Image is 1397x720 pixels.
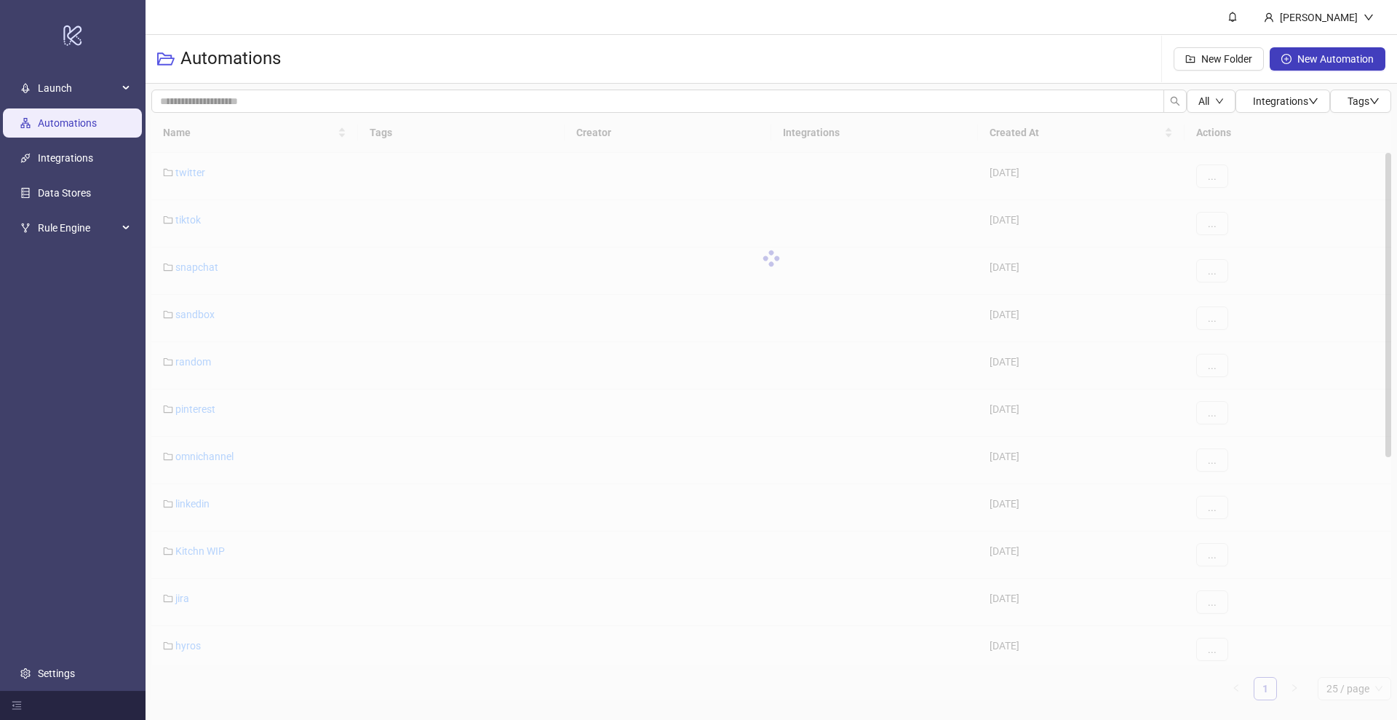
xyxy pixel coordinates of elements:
[1348,95,1380,107] span: Tags
[1364,12,1374,23] span: down
[38,668,75,679] a: Settings
[1297,53,1374,65] span: New Automation
[1330,90,1391,113] button: Tagsdown
[38,152,93,164] a: Integrations
[1235,90,1330,113] button: Integrationsdown
[1170,96,1180,106] span: search
[38,117,97,129] a: Automations
[1227,12,1238,22] span: bell
[1198,95,1209,107] span: All
[20,83,31,93] span: rocket
[1201,53,1252,65] span: New Folder
[12,700,22,711] span: menu-fold
[1187,90,1235,113] button: Alldown
[1308,96,1318,106] span: down
[1174,47,1264,71] button: New Folder
[1253,95,1318,107] span: Integrations
[1185,54,1195,64] span: folder-add
[180,47,281,71] h3: Automations
[38,187,91,199] a: Data Stores
[157,50,175,68] span: folder-open
[38,213,118,242] span: Rule Engine
[20,223,31,233] span: fork
[1264,12,1274,23] span: user
[1270,47,1385,71] button: New Automation
[1281,54,1291,64] span: plus-circle
[38,74,118,103] span: Launch
[1274,9,1364,25] div: [PERSON_NAME]
[1215,97,1224,106] span: down
[1369,96,1380,106] span: down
